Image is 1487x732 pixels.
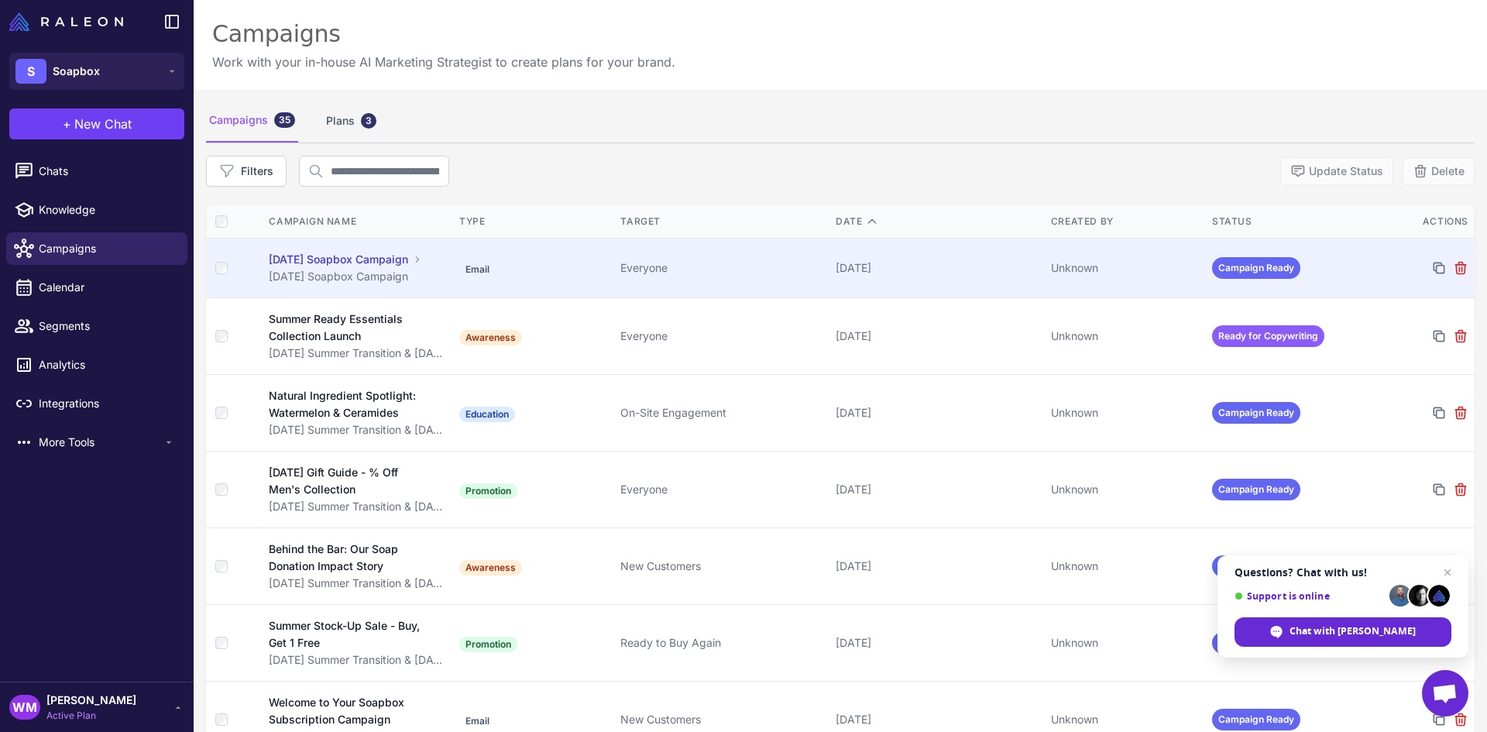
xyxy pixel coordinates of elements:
span: Campaign Ready [1212,555,1300,577]
a: Chats [6,155,187,187]
span: Calendar [39,279,175,296]
div: Unknown [1051,259,1200,277]
p: Work with your in-house AI Marketing Strategist to create plans for your brand. [212,53,675,71]
div: S [15,59,46,84]
div: Campaign Name [269,215,444,229]
div: Unknown [1051,328,1200,345]
span: Chat with [PERSON_NAME] [1235,617,1451,647]
div: Date [836,215,1039,229]
span: Education [459,407,515,422]
span: Campaigns [39,240,175,257]
span: [PERSON_NAME] [46,692,136,709]
span: Campaign Ready [1212,479,1300,500]
span: Analytics [39,356,175,373]
div: [DATE] Gift Guide - % Off Men's Collection [269,464,431,498]
span: Questions? Chat with us! [1235,566,1451,579]
a: Integrations [6,387,187,420]
span: Active Plan [46,709,136,723]
button: Delete [1403,157,1475,185]
div: New Customers [620,711,823,728]
div: 3 [361,113,376,129]
a: Knowledge [6,194,187,226]
div: [DATE] [836,481,1039,498]
div: Ready to Buy Again [620,634,823,651]
span: Email [459,713,496,729]
span: Integrations [39,395,175,412]
div: 35 [274,112,295,128]
button: SSoapbox [9,53,184,90]
span: Promotion [459,483,517,499]
div: [DATE] Summer Transition & [DATE] Focus [269,575,444,592]
span: Promotion [459,637,517,652]
div: Type [459,215,608,229]
span: New Chat [74,115,132,133]
span: Email [459,262,496,277]
div: [DATE] [836,259,1039,277]
span: Campaign Ready [1212,709,1300,730]
a: Analytics [6,349,187,381]
span: More Tools [39,434,163,451]
div: [DATE] [836,558,1039,575]
span: Support is online [1235,590,1384,602]
div: [DATE] Summer Transition & [DATE] Focus [269,498,444,515]
div: Everyone [620,481,823,498]
button: Update Status [1280,157,1393,185]
div: On-Site Engagement [620,404,823,421]
div: Plans [323,99,379,143]
a: Calendar [6,271,187,304]
span: Chats [39,163,175,180]
button: Filters [206,156,287,187]
button: +New Chat [9,108,184,139]
span: Chat with [PERSON_NAME] [1290,624,1416,638]
div: [DATE] [836,328,1039,345]
div: Target [620,215,823,229]
img: Raleon Logo [9,12,123,31]
div: Behind the Bar: Our Soap Donation Impact Story [269,541,432,575]
div: [DATE] Summer Transition & [DATE] Focus [269,651,444,668]
span: Soapbox [53,63,100,80]
div: New Customers [620,558,823,575]
div: Created By [1051,215,1200,229]
span: Campaign Ready [1212,257,1300,279]
span: Awareness [459,560,522,576]
div: Everyone [620,328,823,345]
div: [DATE] Soapbox Campaign [269,268,444,285]
div: Welcome to Your Soapbox Subscription Campaign [269,694,433,728]
span: + [63,115,71,133]
span: Awareness [459,330,522,345]
div: [DATE] [836,634,1039,651]
div: Summer Ready Essentials Collection Launch [269,311,431,345]
div: [DATE] [836,404,1039,421]
div: Unknown [1051,711,1200,728]
div: Status [1212,215,1361,229]
div: WM [9,695,40,720]
div: Natural Ingredient Spotlight: Watermelon & Ceramides [269,387,433,421]
th: Actions [1367,205,1475,239]
div: [DATE] Summer Transition & [DATE] Focus [269,421,444,438]
div: Campaigns [206,99,298,143]
div: Unknown [1051,558,1200,575]
div: [DATE] [836,711,1039,728]
span: Campaign Ready [1212,402,1300,424]
div: [DATE] Soapbox Campaign [269,251,408,268]
span: Knowledge [39,201,175,218]
a: Campaigns [6,232,187,265]
a: Open chat [1422,670,1468,717]
div: Unknown [1051,634,1200,651]
span: Ready for Copywriting [1212,325,1324,347]
a: Segments [6,310,187,342]
div: Summer Stock-Up Sale - Buy, Get 1 Free [269,617,431,651]
div: Campaigns [212,19,675,50]
div: Unknown [1051,404,1200,421]
div: Unknown [1051,481,1200,498]
div: [DATE] Summer Transition & [DATE] Focus [269,345,444,362]
span: Campaign Ready [1212,632,1300,654]
span: Segments [39,318,175,335]
div: Everyone [620,259,823,277]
